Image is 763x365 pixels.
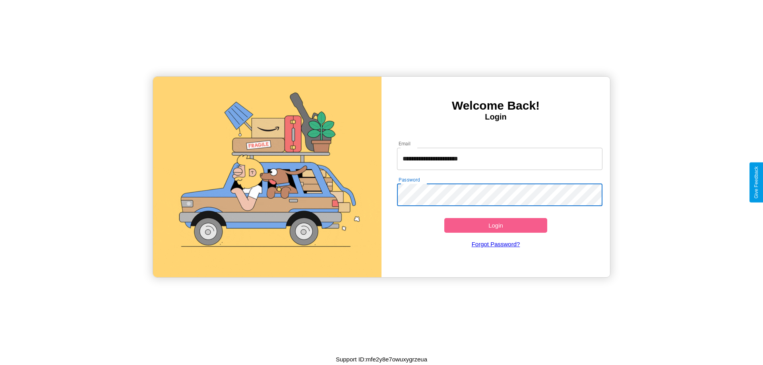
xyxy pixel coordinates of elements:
[753,166,759,199] div: Give Feedback
[399,176,420,183] label: Password
[381,112,610,122] h4: Login
[393,233,599,255] a: Forgot Password?
[444,218,547,233] button: Login
[336,354,427,365] p: Support ID: mfe2y8e7owuxygrzeua
[381,99,610,112] h3: Welcome Back!
[399,140,411,147] label: Email
[153,77,381,277] img: gif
